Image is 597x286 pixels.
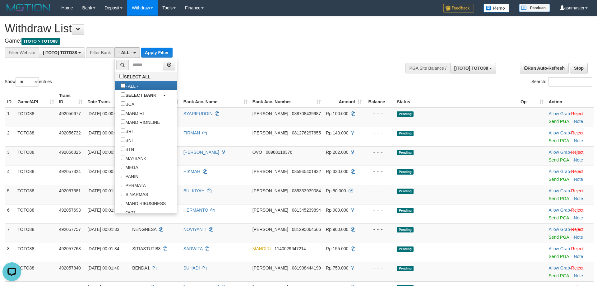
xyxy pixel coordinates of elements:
input: BTN [121,147,125,151]
label: SINARMAS [115,190,154,199]
span: Rp 100.000 [326,111,348,116]
img: MOTION_logo.png [5,3,52,12]
input: SELECT BANK [121,92,125,97]
span: [DATE] 00:00:59 [87,169,119,174]
button: Open LiveChat chat widget [2,2,21,21]
a: NOVIYANTI [183,227,206,232]
label: Search: [531,77,592,87]
input: - ALL - [121,83,125,88]
label: SELECT ALL [115,72,157,81]
span: [PERSON_NAME] [252,265,288,270]
span: Pending [397,208,414,213]
div: - - - [367,149,392,155]
div: - - - [367,168,392,175]
label: MANDIRIONLINE [115,117,166,126]
a: Reject [571,188,584,193]
span: · [548,208,571,213]
a: Allow Grab [548,188,570,193]
td: TOTO88 [15,166,56,185]
th: Action [546,90,594,108]
a: Allow Grab [548,265,570,270]
img: Feedback.jpg [443,4,474,12]
span: Rp 155.000 [326,246,348,251]
a: Reject [571,150,584,155]
span: Pending [397,266,414,271]
span: - ALL - [118,50,132,55]
input: SINARMAS [121,192,125,196]
span: Pending [397,150,414,155]
input: PANIN [121,174,125,178]
button: [ITOTO] TOTO88 [39,47,85,58]
input: BRI [121,129,125,133]
span: Copy 085945401932 to clipboard [292,169,321,174]
span: · [548,111,571,116]
span: Copy 081295064566 to clipboard [292,227,321,232]
td: TOTO88 [15,243,56,262]
span: · [548,130,571,135]
td: 8 [5,243,15,262]
a: Reject [571,227,584,232]
b: SELECT BANK [125,93,156,98]
a: Reject [571,111,584,116]
div: - - - [367,265,392,271]
a: Stop [570,63,588,73]
span: 492057768 [59,246,81,251]
th: Amount: activate to sort column ascending [323,90,364,108]
img: panduan.png [519,4,550,12]
td: · [546,204,594,223]
a: Send PGA [548,254,569,259]
a: Reject [571,208,584,213]
span: 492056677 [59,111,81,116]
span: Copy 081345239894 to clipboard [292,208,321,213]
td: 3 [5,146,15,166]
td: 1 [5,108,15,127]
td: 7 [5,223,15,243]
input: BNI [121,138,125,142]
span: · [548,188,571,193]
a: Note [574,196,583,201]
a: Send PGA [548,215,569,220]
span: [PERSON_NAME] [252,111,288,116]
span: [DATE] 00:01:28 [87,208,119,213]
div: - - - [367,246,392,252]
span: 492056732 [59,130,81,135]
a: [PERSON_NAME] [183,150,219,155]
input: MAYBANK [121,156,125,160]
a: HERMANTO [183,208,208,213]
span: Copy 081908444199 to clipboard [292,265,321,270]
span: Rp 140.000 [326,130,348,135]
a: Send PGA [548,177,569,182]
a: Reject [571,130,584,135]
a: SYARIFUDDIN [183,111,213,116]
td: · [546,108,594,127]
a: Note [574,177,583,182]
input: BCA [121,101,125,106]
td: · [546,166,594,185]
th: ID [5,90,15,108]
span: · [548,150,571,155]
button: - ALL - [114,47,140,58]
a: SUHADI [183,265,200,270]
a: Note [574,273,583,278]
span: 492056825 [59,150,81,155]
span: [DATE] 00:00:09 [87,130,119,135]
div: - - - [367,188,392,194]
h4: Game: [5,38,392,44]
span: 492057693 [59,208,81,213]
a: Note [574,254,583,259]
td: 4 [5,166,15,185]
a: BULKIYAH [183,188,205,193]
a: Allow Grab [548,169,570,174]
input: OVO [121,210,125,214]
th: Trans ID: activate to sort column ascending [57,90,85,108]
td: · [546,243,594,262]
a: Allow Grab [548,130,570,135]
td: 5 [5,185,15,204]
button: [ITOTO] TOTO88 [450,63,496,73]
th: Status [394,90,518,108]
span: Pending [397,227,414,232]
span: Rp 202.000 [326,150,348,155]
span: Copy 088708439987 to clipboard [292,111,321,116]
input: PERMATA [121,183,125,187]
label: OVO [115,208,141,217]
